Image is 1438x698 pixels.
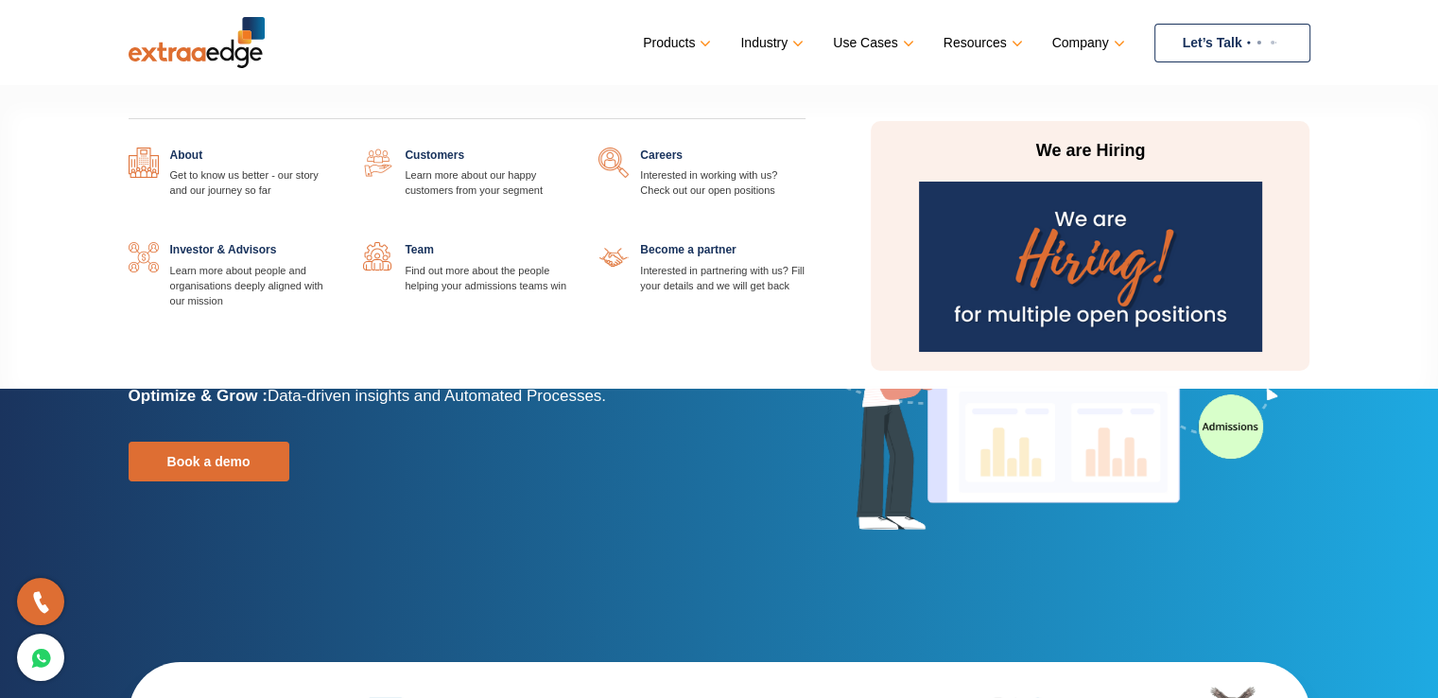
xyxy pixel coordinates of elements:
[129,442,289,481] a: Book a demo
[912,140,1268,163] p: We are Hiring
[643,29,707,57] a: Products
[1154,24,1310,62] a: Let’s Talk
[129,387,268,405] b: Optimize & Grow :
[944,29,1019,57] a: Resources
[833,29,910,57] a: Use Cases
[1052,29,1121,57] a: Company
[268,387,606,405] span: Data-driven insights and Automated Processes.
[740,29,800,57] a: Industry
